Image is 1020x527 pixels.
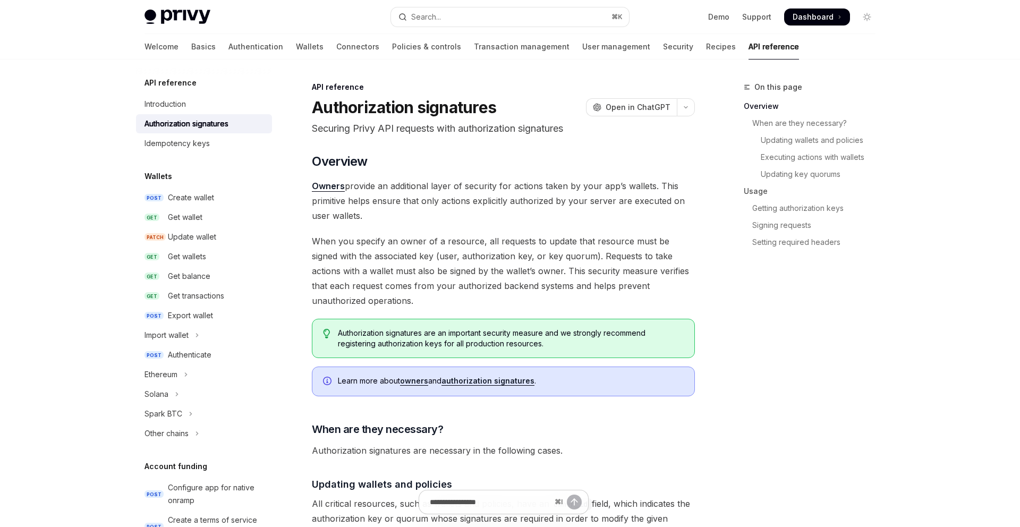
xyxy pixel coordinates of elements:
input: Ask a question... [430,490,550,514]
a: GETGet balance [136,267,272,286]
span: PATCH [144,233,166,241]
button: Toggle dark mode [858,8,875,25]
div: Export wallet [168,309,213,322]
div: Configure app for native onramp [168,481,266,507]
a: Connectors [336,34,379,59]
div: Introduction [144,98,186,110]
a: Transaction management [474,34,569,59]
div: Other chains [144,427,189,440]
span: Overview [312,153,367,170]
div: API reference [312,82,695,92]
a: Authentication [228,34,283,59]
span: ⌘ K [611,13,623,21]
div: Ethereum [144,368,177,381]
span: POST [144,312,164,320]
span: Authorization signatures are an important security measure and we strongly recommend registering ... [338,328,684,349]
span: Open in ChatGPT [606,102,670,113]
a: Getting authorization keys [744,200,884,217]
a: Updating key quorums [744,166,884,183]
div: Idempotency keys [144,137,210,150]
a: Executing actions with wallets [744,149,884,166]
svg: Tip [323,329,330,338]
div: Solana [144,388,168,401]
div: Get balance [168,270,210,283]
a: When are they necessary? [744,115,884,132]
a: POSTAuthenticate [136,345,272,364]
span: GET [144,273,159,280]
a: Policies & controls [392,34,461,59]
svg: Info [323,377,334,387]
span: On this page [754,81,802,93]
button: Send message [567,495,582,509]
h1: Authorization signatures [312,98,496,117]
a: Dashboard [784,8,850,25]
a: Security [663,34,693,59]
a: Idempotency keys [136,134,272,153]
a: Owners [312,181,345,192]
a: Overview [744,98,884,115]
button: Toggle Import wallet section [136,326,272,345]
a: POSTCreate wallet [136,188,272,207]
span: provide an additional layer of security for actions taken by your app’s wallets. This primitive h... [312,178,695,223]
h5: Account funding [144,460,207,473]
a: POSTExport wallet [136,306,272,325]
span: POST [144,194,164,202]
div: Import wallet [144,329,189,342]
span: Dashboard [793,12,834,22]
div: Get wallets [168,250,206,263]
div: Authenticate [168,348,211,361]
span: Authorization signatures are necessary in the following cases. [312,443,695,458]
a: GETGet wallet [136,208,272,227]
span: GET [144,292,159,300]
div: Search... [411,11,441,23]
a: GETGet transactions [136,286,272,305]
span: Updating wallets and policies [312,477,452,491]
div: Get transactions [168,290,224,302]
button: Toggle Ethereum section [136,365,272,384]
a: Recipes [706,34,736,59]
a: Usage [744,183,884,200]
button: Open search [391,7,629,27]
a: Basics [191,34,216,59]
a: POSTConfigure app for native onramp [136,478,272,510]
a: PATCHUpdate wallet [136,227,272,246]
a: owners [400,376,428,386]
button: Toggle Other chains section [136,424,272,443]
span: Learn more about and . [338,376,684,386]
span: When are they necessary? [312,422,443,437]
a: Authorization signatures [136,114,272,133]
button: Open in ChatGPT [586,98,677,116]
a: Support [742,12,771,22]
span: GET [144,253,159,261]
a: Setting required headers [744,234,884,251]
button: Toggle Solana section [136,385,272,404]
span: POST [144,490,164,498]
div: Authorization signatures [144,117,228,130]
span: GET [144,214,159,222]
span: POST [144,351,164,359]
div: Get wallet [168,211,202,224]
p: Securing Privy API requests with authorization signatures [312,121,695,136]
h5: API reference [144,76,197,89]
a: API reference [749,34,799,59]
a: Demo [708,12,729,22]
a: Updating wallets and policies [744,132,884,149]
img: light logo [144,10,210,24]
h5: Wallets [144,170,172,183]
a: Introduction [136,95,272,114]
a: Welcome [144,34,178,59]
span: When you specify an owner of a resource, all requests to update that resource must be signed with... [312,234,695,308]
a: Signing requests [744,217,884,234]
button: Toggle Spark BTC section [136,404,272,423]
div: Spark BTC [144,407,182,420]
a: User management [582,34,650,59]
div: Create wallet [168,191,214,204]
a: GETGet wallets [136,247,272,266]
a: Wallets [296,34,324,59]
div: Update wallet [168,231,216,243]
a: authorization signatures [441,376,534,386]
